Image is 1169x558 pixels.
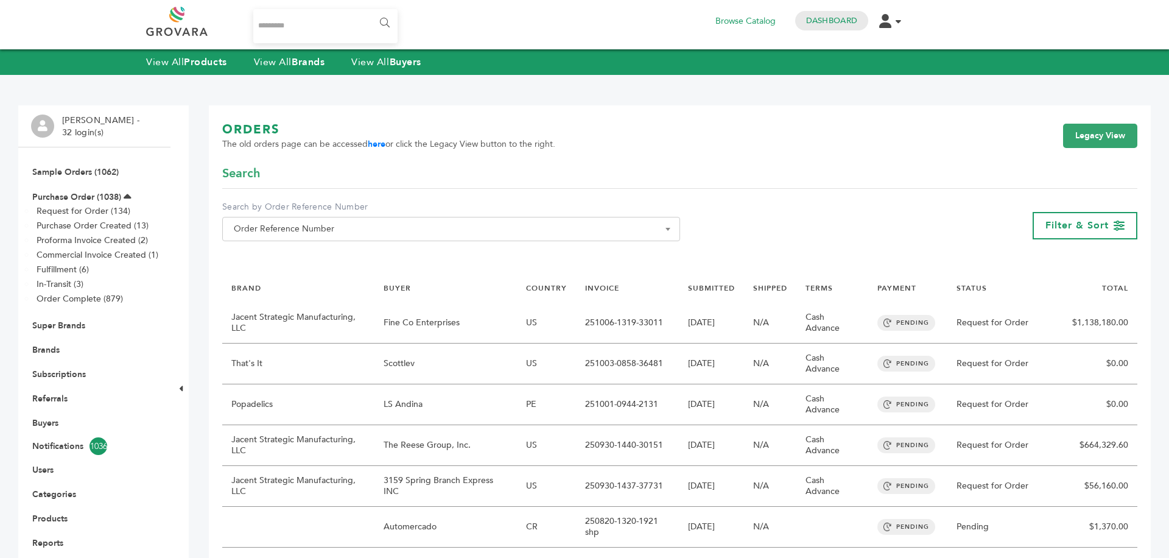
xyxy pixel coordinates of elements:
td: LS Andina [374,384,516,425]
td: Jacent Strategic Manufacturing, LLC [222,303,374,344]
td: [DATE] [679,507,744,548]
a: STATUS [957,283,987,293]
td: [DATE] [679,425,744,466]
td: $56,160.00 [1063,466,1137,507]
span: PENDING [877,315,935,331]
strong: Products [184,55,226,69]
span: PENDING [877,437,935,453]
a: TERMS [806,283,833,293]
a: Categories [32,489,76,500]
td: N/A [744,507,796,548]
td: N/A [744,425,796,466]
a: Products [32,513,68,524]
li: [PERSON_NAME] - 32 login(s) [62,115,142,138]
span: Order Reference Number [229,221,673,238]
td: Popadelics [222,384,374,425]
img: profile.png [31,115,54,138]
a: Users [32,464,54,476]
a: In-Transit (3) [37,278,83,290]
span: 1036 [90,437,107,455]
td: US [517,425,576,466]
td: [DATE] [679,303,744,344]
label: Search by Order Reference Number [222,201,680,213]
td: That's It [222,344,374,384]
td: Request for Order [947,425,1063,466]
span: PENDING [877,519,935,535]
td: Request for Order [947,303,1063,344]
a: Order Complete (879) [37,293,123,305]
a: View AllBrands [254,55,325,69]
td: 3159 Spring Branch Express INC [374,466,516,507]
td: N/A [744,303,796,344]
a: TOTAL [1102,283,1128,293]
td: N/A [744,384,796,425]
td: [DATE] [679,384,744,425]
td: $1,370.00 [1063,507,1137,548]
td: 250820-1320-1921 shp [576,507,679,548]
span: PENDING [877,356,935,372]
td: CR [517,507,576,548]
a: Super Brands [32,320,85,331]
a: SHIPPED [753,283,787,293]
td: N/A [744,344,796,384]
a: View AllBuyers [351,55,421,69]
td: [DATE] [679,344,744,384]
td: Cash Advance [796,425,868,466]
a: Subscriptions [32,369,86,380]
a: Referrals [32,393,68,404]
td: US [517,344,576,384]
td: 251001-0944-2131 [576,384,679,425]
td: N/A [744,466,796,507]
a: Request for Order (134) [37,205,130,217]
td: 250930-1440-30151 [576,425,679,466]
a: BUYER [384,283,411,293]
td: [DATE] [679,466,744,507]
td: PE [517,384,576,425]
td: US [517,303,576,344]
span: Search [222,165,260,182]
a: INVOICE [585,283,619,293]
strong: Buyers [390,55,421,69]
a: here [368,138,385,150]
a: Purchase Order (1038) [32,191,121,203]
td: Cash Advance [796,466,868,507]
span: Filter & Sort [1045,219,1109,232]
a: Dashboard [806,15,857,26]
h1: ORDERS [222,121,555,138]
td: Request for Order [947,344,1063,384]
a: Browse Catalog [715,15,776,28]
td: $1,138,180.00 [1063,303,1137,344]
a: Fulfillment (6) [37,264,89,275]
td: 250930-1437-37731 [576,466,679,507]
td: Pending [947,507,1063,548]
td: $0.00 [1063,384,1137,425]
td: Scottlev [374,344,516,384]
td: US [517,466,576,507]
td: 251006-1319-33011 [576,303,679,344]
a: Notifications1036 [32,437,156,455]
a: Buyers [32,417,58,429]
a: Purchase Order Created (13) [37,220,149,231]
span: PENDING [877,397,935,412]
a: Legacy View [1063,124,1137,148]
a: BRAND [231,283,261,293]
td: Request for Order [947,466,1063,507]
td: Cash Advance [796,384,868,425]
a: Reports [32,537,63,549]
td: Cash Advance [796,303,868,344]
strong: Brands [292,55,325,69]
a: SUBMITTED [688,283,735,293]
a: View AllProducts [146,55,227,69]
td: Fine Co Enterprises [374,303,516,344]
a: COUNTRY [526,283,567,293]
span: The old orders page can be accessed or click the Legacy View button to the right. [222,138,555,150]
td: $664,329.60 [1063,425,1137,466]
td: The Reese Group, Inc. [374,425,516,466]
span: PENDING [877,478,935,494]
a: Commercial Invoice Created (1) [37,249,158,261]
a: Brands [32,344,60,356]
a: Proforma Invoice Created (2) [37,235,148,246]
td: Cash Advance [796,344,868,384]
input: Search... [253,9,398,43]
td: Automercado [374,507,516,548]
